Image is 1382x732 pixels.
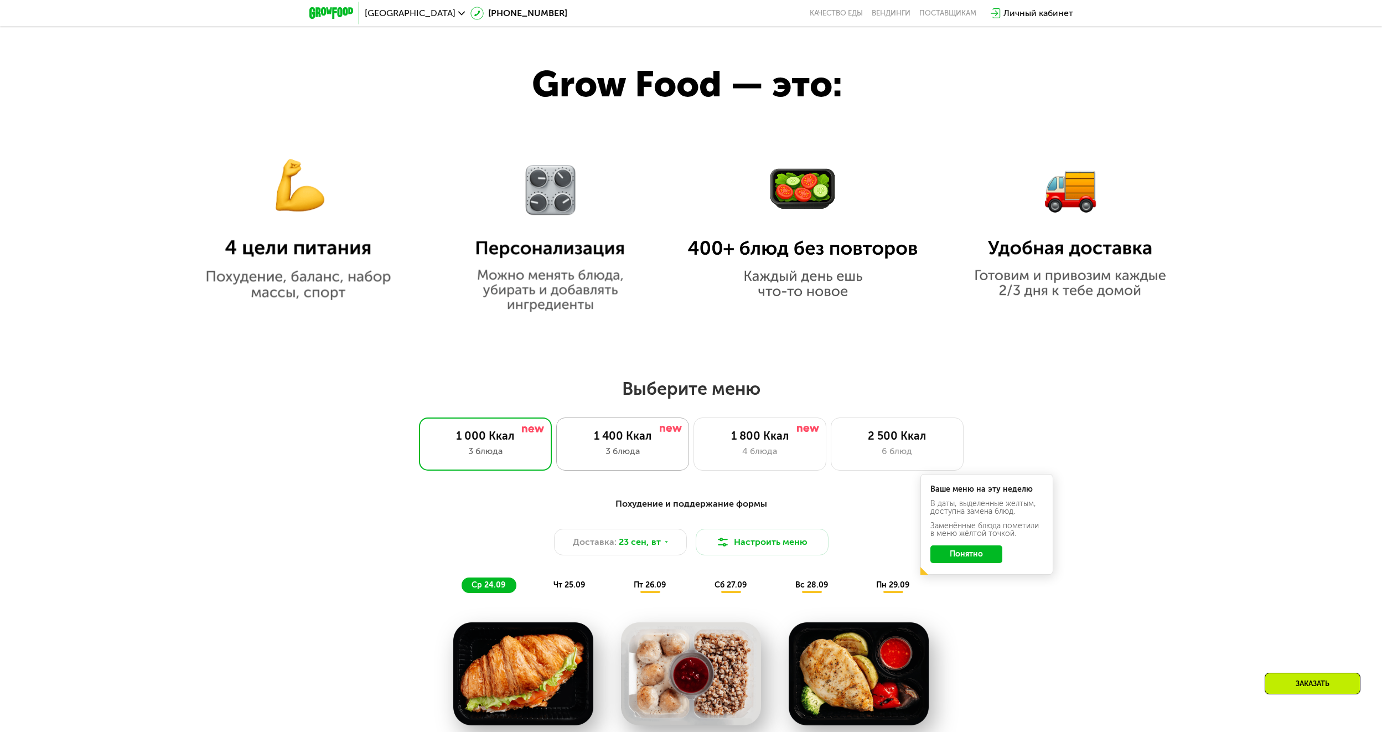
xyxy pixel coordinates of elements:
[568,429,677,442] div: 1 400 Ккал
[876,580,909,590] span: пн 29.09
[705,429,815,442] div: 1 800 Ккал
[532,57,898,112] div: Grow Food — это:
[715,580,747,590] span: сб 27.09
[842,429,952,442] div: 2 500 Ккал
[365,9,456,18] span: [GEOGRAPHIC_DATA]
[810,9,863,18] a: Качество еды
[573,535,617,549] span: Доставка:
[930,486,1043,493] div: Ваше меню на эту неделю
[795,580,828,590] span: вс 28.09
[930,500,1043,516] div: В даты, выделенные желтым, доступна замена блюд.
[1265,673,1360,694] div: Заказать
[919,9,976,18] div: поставщикам
[930,522,1043,538] div: Заменённые блюда пометили в меню жёлтой точкой.
[568,445,677,458] div: 3 блюда
[553,580,585,590] span: чт 25.09
[872,9,910,18] a: Вендинги
[705,445,815,458] div: 4 блюда
[1003,7,1073,20] div: Личный кабинет
[472,580,505,590] span: ср 24.09
[696,529,829,555] button: Настроить меню
[470,7,567,20] a: [PHONE_NUMBER]
[431,429,540,442] div: 1 000 Ккал
[35,378,1347,400] h2: Выберите меню
[930,545,1002,563] button: Понятно
[431,445,540,458] div: 3 блюда
[842,445,952,458] div: 6 блюд
[364,497,1019,511] div: Похудение и поддержание формы
[619,535,661,549] span: 23 сен, вт
[634,580,666,590] span: пт 26.09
